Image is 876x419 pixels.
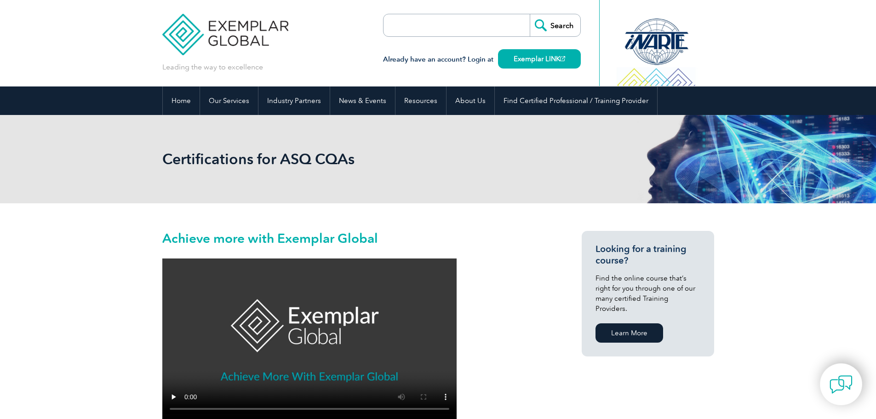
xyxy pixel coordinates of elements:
input: Search [530,14,580,36]
a: Our Services [200,86,258,115]
a: Exemplar LINK [498,49,581,69]
a: Find Certified Professional / Training Provider [495,86,657,115]
h2: Achieve more with Exemplar Global [162,231,549,246]
img: contact-chat.png [830,373,853,396]
a: Home [163,86,200,115]
h3: Looking for a training course? [595,243,700,266]
p: Leading the way to excellence [162,62,263,72]
h2: Certifications for ASQ CQAs [162,152,549,166]
a: Learn More [595,323,663,343]
a: About Us [447,86,494,115]
h3: Already have an account? Login at [383,54,581,65]
a: Resources [395,86,446,115]
a: News & Events [330,86,395,115]
p: Find the online course that’s right for you through one of our many certified Training Providers. [595,273,700,314]
img: open_square.png [560,56,565,61]
a: Industry Partners [258,86,330,115]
